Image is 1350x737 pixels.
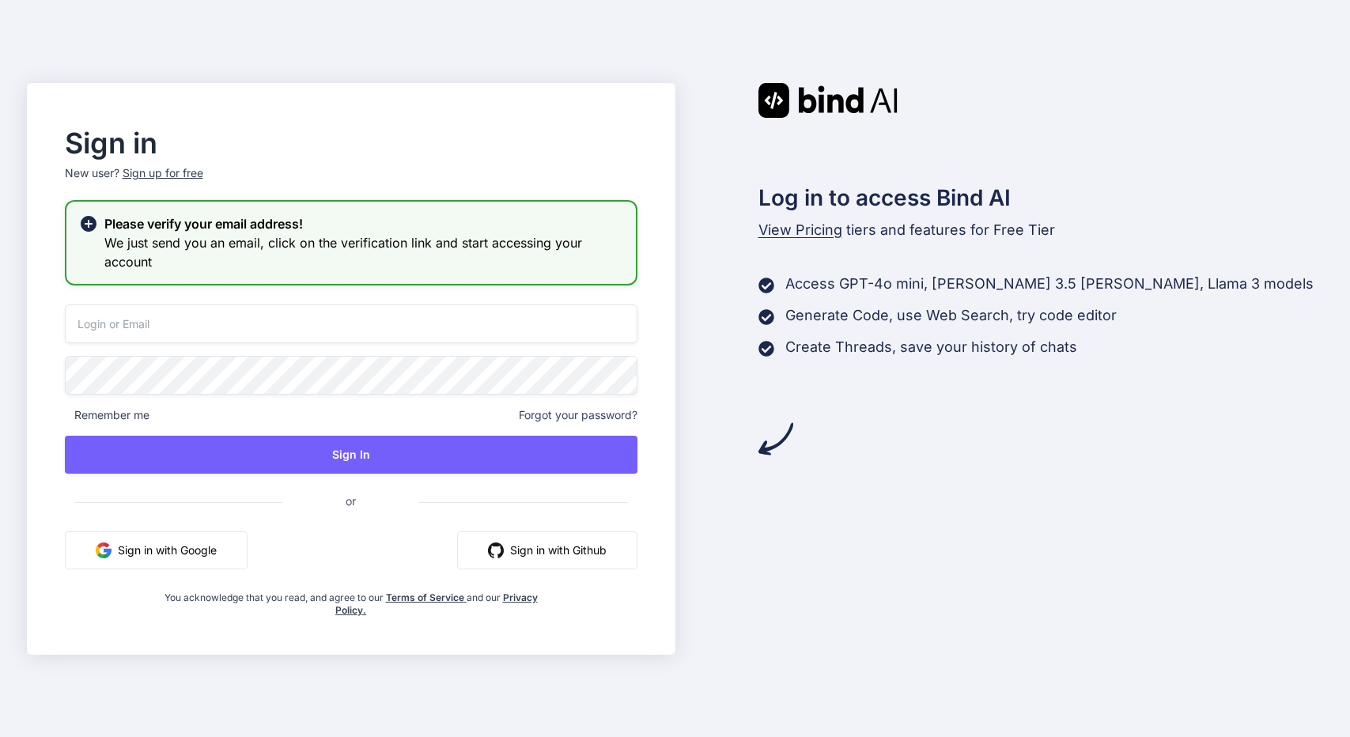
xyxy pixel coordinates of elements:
h3: We just send you an email, click on the verification link and start accessing your account [104,233,623,271]
p: Access GPT-4o mini, [PERSON_NAME] 3.5 [PERSON_NAME], Llama 3 models [785,273,1314,295]
p: tiers and features for Free Tier [758,219,1324,241]
div: Sign up for free [123,165,203,181]
button: Sign In [65,436,637,474]
img: arrow [758,421,793,456]
span: or [282,482,419,520]
span: Remember me [65,407,149,423]
span: View Pricing [758,221,842,238]
h2: Log in to access Bind AI [758,181,1324,214]
button: Sign in with Google [65,531,248,569]
a: Privacy Policy. [335,591,538,616]
p: Generate Code, use Web Search, try code editor [785,304,1117,327]
div: You acknowledge that you read, and agree to our and our [160,582,542,617]
h2: Please verify your email address! [104,214,623,233]
input: Login or Email [65,304,637,343]
img: google [96,542,112,558]
img: Bind AI logo [758,83,898,118]
p: New user? [65,165,637,200]
a: Terms of Service [386,591,467,603]
button: Sign in with Github [457,531,637,569]
img: github [488,542,504,558]
p: Create Threads, save your history of chats [785,336,1077,358]
h2: Sign in [65,130,637,156]
span: Forgot your password? [519,407,637,423]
